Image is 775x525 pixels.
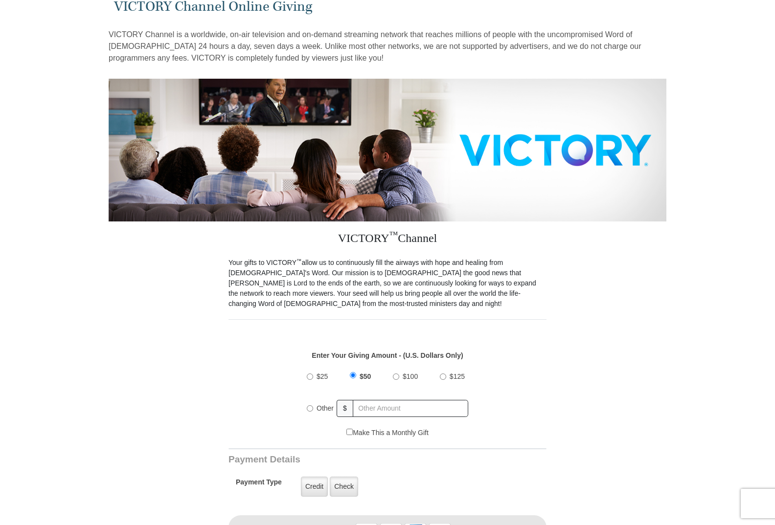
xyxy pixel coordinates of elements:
span: $25 [317,372,328,380]
input: Make This a Monthly Gift [346,429,353,435]
label: Check [330,477,358,497]
p: VICTORY Channel is a worldwide, on-air television and on-demand streaming network that reaches mi... [109,29,666,64]
label: Make This a Monthly Gift [346,428,429,438]
span: $100 [403,372,418,380]
span: $50 [360,372,371,380]
strong: Enter Your Giving Amount - (U.S. Dollars Only) [312,351,463,359]
h3: VICTORY Channel [228,221,547,258]
span: $ [337,400,353,417]
span: Other [317,404,334,412]
span: $125 [450,372,465,380]
sup: ™ [389,230,398,240]
h3: Payment Details [228,454,478,465]
label: Credit [301,477,328,497]
sup: ™ [296,258,302,263]
p: Your gifts to VICTORY allow us to continuously fill the airways with hope and healing from [DEMOG... [228,258,547,309]
input: Other Amount [353,400,468,417]
h5: Payment Type [236,478,282,491]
